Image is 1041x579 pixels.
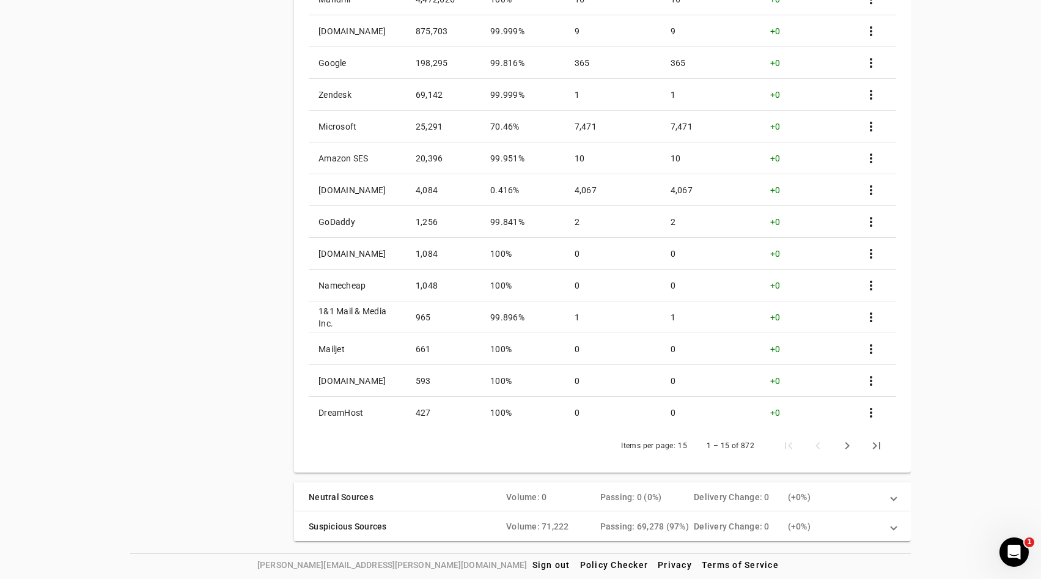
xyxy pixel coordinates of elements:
[770,153,781,163] span: +0
[788,520,882,533] div: ( + 0%)
[661,174,760,206] td: 4,067
[309,397,406,429] td: DreamHost
[565,47,661,79] td: 365
[406,397,480,429] td: 427
[480,15,564,47] td: 99.999%
[480,301,564,333] td: 99.896%
[528,554,575,576] button: Sign out
[565,174,661,206] td: 4,067
[770,26,781,36] span: +0
[1024,537,1034,547] span: 1
[294,482,911,512] mat-expansion-panel-header: Neutral SourcesVolume: 0Passing: 0 (0%)Delivery Change: 0(+0%)
[661,47,760,79] td: 365
[661,301,760,333] td: 1
[406,301,480,333] td: 965
[506,491,600,503] div: Volume: 0
[257,558,527,572] span: [PERSON_NAME][EMAIL_ADDRESS][PERSON_NAME][DOMAIN_NAME]
[770,90,781,100] span: +0
[770,249,781,259] span: +0
[309,142,406,174] td: Amazon SES
[565,270,661,301] td: 0
[480,142,564,174] td: 99.951%
[480,174,564,206] td: 0.416%
[480,79,564,111] td: 99.999%
[770,281,781,290] span: +0
[309,333,406,365] td: Mailjet
[406,142,480,174] td: 20,396
[661,365,760,397] td: 0
[694,520,788,533] div: Delivery Change: 0
[565,206,661,238] td: 2
[532,560,570,570] span: Sign out
[565,238,661,270] td: 0
[480,397,564,429] td: 100%
[770,58,781,68] span: +0
[565,15,661,47] td: 9
[480,111,564,142] td: 70.46%
[565,301,661,333] td: 1
[788,491,882,503] div: ( + 0%)
[770,344,781,354] span: +0
[770,217,781,227] span: +0
[309,206,406,238] td: GoDaddy
[770,376,781,386] span: +0
[770,185,781,195] span: +0
[661,79,760,111] td: 1
[565,333,661,365] td: 0
[406,206,480,238] td: 1,256
[309,270,406,301] td: Namecheap
[694,491,788,503] div: Delivery Change: 0
[309,174,406,206] td: [DOMAIN_NAME]
[406,47,480,79] td: 198,295
[506,520,600,533] div: Volume: 71,222
[565,365,661,397] td: 0
[707,440,754,452] div: 1 – 15 of 872
[406,174,480,206] td: 4,084
[565,111,661,142] td: 7,471
[480,270,564,301] td: 100%
[480,333,564,365] td: 100%
[309,111,406,142] td: Microsoft
[697,554,784,576] button: Terms of Service
[309,301,406,333] td: 1&1 Mail & Media Inc.
[480,238,564,270] td: 100%
[406,111,480,142] td: 25,291
[575,554,653,576] button: Policy Checker
[309,15,406,47] td: [DOMAIN_NAME]
[862,431,891,460] button: Last page
[661,206,760,238] td: 2
[999,537,1029,567] iframe: Intercom live chat
[406,365,480,397] td: 593
[309,238,406,270] td: [DOMAIN_NAME]
[580,560,649,570] span: Policy Checker
[406,270,480,301] td: 1,048
[658,560,692,570] span: Privacy
[600,520,694,533] div: Passing: 69,278 (97%)
[621,440,675,452] div: Items per page:
[480,365,564,397] td: 100%
[565,397,661,429] td: 0
[480,47,564,79] td: 99.816%
[406,79,480,111] td: 69,142
[661,15,760,47] td: 9
[600,491,694,503] div: Passing: 0 (0%)
[294,512,911,541] mat-expansion-panel-header: Suspicious SourcesVolume: 71,222Passing: 69,278 (97%)Delivery Change: 0(+0%)
[565,142,661,174] td: 10
[406,238,480,270] td: 1,084
[661,111,760,142] td: 7,471
[309,79,406,111] td: Zendesk
[702,560,779,570] span: Terms of Service
[661,333,760,365] td: 0
[565,79,661,111] td: 1
[661,270,760,301] td: 0
[770,408,781,418] span: +0
[309,47,406,79] td: Google
[661,238,760,270] td: 0
[833,431,862,460] button: Next page
[309,365,406,397] td: [DOMAIN_NAME]
[770,312,781,322] span: +0
[309,520,496,533] mat-panel-title: Suspicious Sources
[653,554,697,576] button: Privacy
[661,142,760,174] td: 10
[678,440,687,452] div: 15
